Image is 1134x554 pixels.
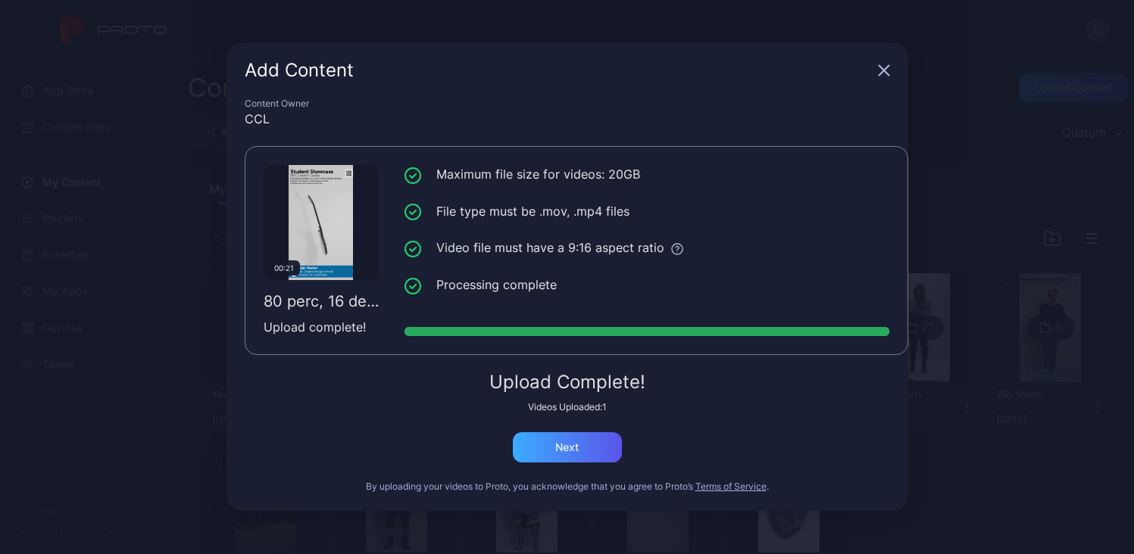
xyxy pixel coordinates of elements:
[695,481,767,493] button: Terms of Service
[245,373,890,391] div: Upload Complete!
[264,292,379,310] div: 80 perc, 16 degree, 3 spin with overlay.mp4
[245,401,890,413] div: Videos Uploaded: 1
[245,61,872,79] div: Add Content
[268,260,300,275] div: 00:21
[405,202,889,221] li: File type must be .mov, .mp4 files
[405,275,889,294] li: Processing complete
[245,110,890,128] div: CCL
[555,441,579,453] div: Next
[405,238,889,257] li: Video file must have a 9:16 aspect ratio
[264,318,379,336] div: Upload complete!
[245,98,890,110] div: Content Owner
[245,481,890,493] div: By uploading your videos to Proto, you acknowledge that you agree to Proto’s .
[513,432,622,462] button: Next
[405,165,889,184] li: Maximum file size for videos: 20GB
